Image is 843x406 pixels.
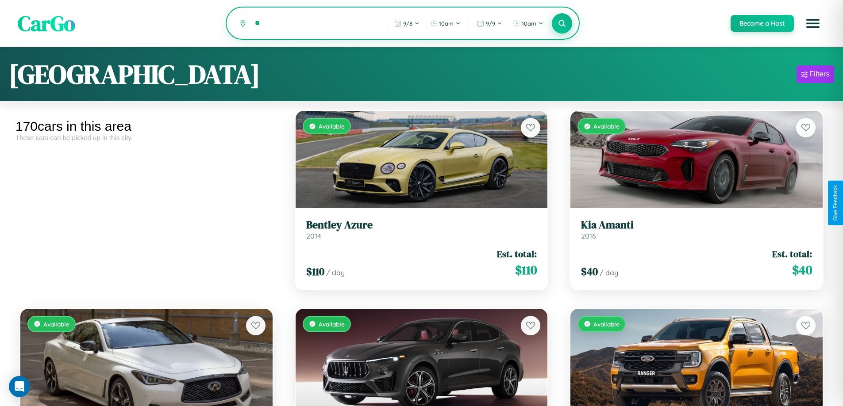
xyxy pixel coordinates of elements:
div: Give Feedback [832,185,839,221]
span: Available [319,122,345,130]
span: $ 110 [306,264,324,279]
button: Filters [797,65,834,83]
span: Available [593,122,620,130]
div: Open Intercom Messenger [9,376,30,397]
button: Become a Host [731,15,794,32]
div: 170 cars in this area [15,119,277,134]
button: 10am [426,16,465,30]
span: 9 / 9 [486,20,495,27]
span: Available [593,320,620,328]
span: Available [319,320,345,328]
span: Est. total: [772,247,812,260]
div: Filters [809,70,830,79]
a: Bentley Azure2014 [306,219,537,240]
span: 2014 [306,231,321,240]
button: 9/9 [473,16,507,30]
span: $ 40 [581,264,598,279]
button: Open menu [801,11,825,36]
span: / day [326,268,345,277]
span: 10am [522,20,536,27]
span: 2016 [581,231,596,240]
span: / day [600,268,618,277]
span: Available [43,320,69,328]
button: 9/8 [390,16,424,30]
h1: [GEOGRAPHIC_DATA] [9,56,260,92]
h3: Bentley Azure [306,219,537,231]
a: Kia Amanti2016 [581,219,812,240]
span: $ 40 [792,261,812,279]
h3: Kia Amanti [581,219,812,231]
div: These cars can be picked up in this city. [15,134,277,141]
span: Est. total: [497,247,537,260]
span: 9 / 8 [403,20,412,27]
span: $ 110 [515,261,537,279]
span: 10am [439,20,454,27]
button: 10am [508,16,548,30]
span: CarGo [18,9,75,38]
